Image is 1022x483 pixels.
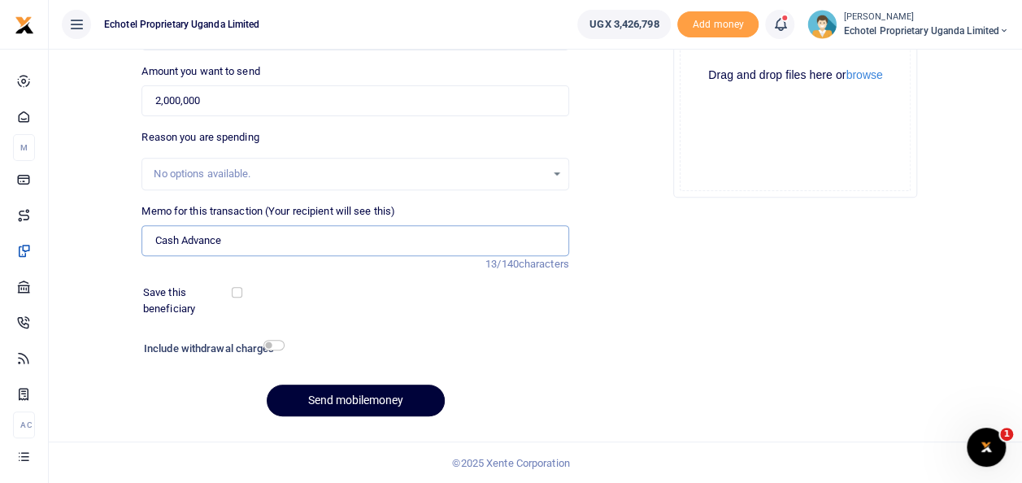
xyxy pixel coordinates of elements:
[846,69,882,80] button: browse
[1000,428,1013,441] span: 1
[843,24,1009,38] span: Echotel Proprietary Uganda Limited
[807,10,1009,39] a: profile-user [PERSON_NAME] Echotel Proprietary Uganda Limited
[571,10,677,39] li: Wallet ballance
[681,67,910,83] div: Drag and drop files here or
[143,285,234,316] label: Save this beneficiary
[807,10,837,39] img: profile-user
[485,258,519,270] span: 13/140
[98,17,266,32] span: Echotel Proprietary Uganda Limited
[141,225,568,256] input: Enter extra information
[15,15,34,35] img: logo-small
[519,258,569,270] span: characters
[677,11,759,38] span: Add money
[589,16,659,33] span: UGX 3,426,798
[141,85,568,116] input: UGX
[15,18,34,30] a: logo-small logo-large logo-large
[677,17,759,29] a: Add money
[13,411,35,438] li: Ac
[144,342,277,355] h6: Include withdrawal charges
[13,134,35,161] li: M
[154,166,545,182] div: No options available.
[677,11,759,38] li: Toup your wallet
[141,203,395,220] label: Memo for this transaction (Your recipient will see this)
[843,11,1009,24] small: [PERSON_NAME]
[967,428,1006,467] iframe: Intercom live chat
[267,385,445,416] button: Send mobilemoney
[141,63,259,80] label: Amount you want to send
[577,10,671,39] a: UGX 3,426,798
[141,129,259,146] label: Reason you are spending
